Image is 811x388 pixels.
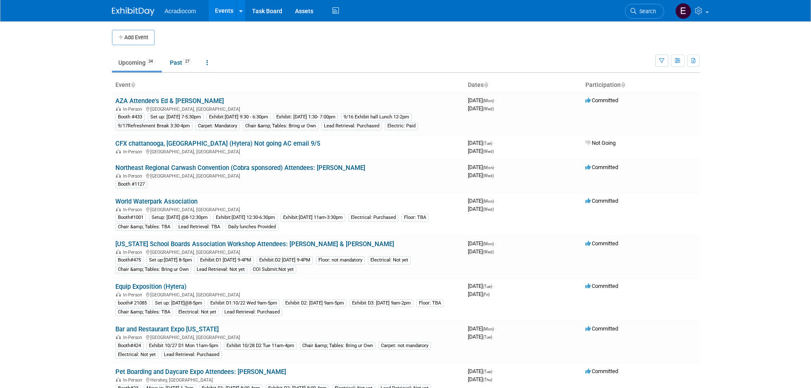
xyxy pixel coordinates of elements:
span: Committed [585,164,618,170]
div: Floor: TBA [401,214,429,221]
div: [GEOGRAPHIC_DATA], [GEOGRAPHIC_DATA] [115,248,461,255]
a: Sort by Event Name [131,81,135,88]
button: Add Event [112,30,155,45]
span: - [493,283,495,289]
div: 9/16 Exhibit hall Lunch 12-2pm [341,113,412,121]
div: Exhibit:D2 [DATE] 9-4PM [257,256,313,264]
span: In-Person [123,335,145,340]
div: Exhibit D2: [DATE] 9am-5pm [283,299,347,307]
div: [GEOGRAPHIC_DATA], [GEOGRAPHIC_DATA] [115,206,461,213]
span: In-Person [123,292,145,298]
div: Electrical: Not yet [368,256,411,264]
span: In-Person [123,106,145,112]
span: (Mon) [483,199,494,204]
span: Committed [585,325,618,332]
span: [DATE] [468,368,495,374]
span: [DATE] [468,97,496,103]
span: (Wed) [483,207,494,212]
span: [DATE] [468,172,494,178]
div: Daily lunches Provided [226,223,278,231]
a: Northeast Regional Carwash Convention (Cobra sponsored) Attendees: [PERSON_NAME] [115,164,365,172]
div: Set up: [DATE]@8-5pm [152,299,205,307]
a: CFX chattanooga, [GEOGRAPHIC_DATA] (Hytera) Not going AC email 9/5 [115,140,320,147]
span: [DATE] [468,283,495,289]
img: In-Person Event [116,173,121,178]
span: [DATE] [468,240,496,247]
div: [GEOGRAPHIC_DATA], [GEOGRAPHIC_DATA] [115,148,461,155]
div: booth# 21085 [115,299,149,307]
div: Exhibit: [DATE] 1:30- 7:00pm [274,113,338,121]
div: [GEOGRAPHIC_DATA], [GEOGRAPHIC_DATA] [115,105,461,112]
a: AZA Attendee's Ed & [PERSON_NAME] [115,97,224,105]
div: Set up: [DATE] 7-5:30pm [148,113,203,121]
span: (Wed) [483,173,494,178]
span: Committed [585,97,618,103]
span: Committed [585,283,618,289]
div: [GEOGRAPHIC_DATA], [GEOGRAPHIC_DATA] [115,333,461,340]
div: Lead Retrieval: Purchased [222,308,282,316]
div: Exhibit:D1 [DATE] 9-4PM [198,256,254,264]
div: Electrical: Not yet [115,351,158,359]
span: Committed [585,198,618,204]
span: [DATE] [468,376,492,382]
span: In-Person [123,149,145,155]
span: (Tue) [483,284,492,289]
div: Hershey, [GEOGRAPHIC_DATA] [115,376,461,383]
th: Event [112,78,464,92]
th: Dates [464,78,582,92]
span: (Tue) [483,141,492,146]
span: [DATE] [468,325,496,332]
span: - [493,140,495,146]
span: (Mon) [483,327,494,331]
div: Chair &amp; Tables: Bring ur Own [115,266,191,273]
div: Lead Retrieval: TBA [176,223,223,231]
div: [GEOGRAPHIC_DATA], [GEOGRAPHIC_DATA] [115,172,461,179]
span: [DATE] [468,248,494,255]
div: Set up:[DATE] 8-5pm [146,256,195,264]
a: Equip Exposition (Hytera) [115,283,186,290]
img: In-Person Event [116,377,121,382]
span: 27 [183,58,192,65]
div: Chair &amp; Tables: TBA [115,308,173,316]
span: (Mon) [483,165,494,170]
div: Setup: [DATE] @8-12:30pm [149,214,210,221]
img: In-Person Event [116,149,121,153]
span: Not Going [585,140,616,146]
span: Search [636,8,656,14]
div: Booth#475 [115,256,143,264]
div: [GEOGRAPHIC_DATA], [GEOGRAPHIC_DATA] [115,291,461,298]
span: (Wed) [483,250,494,254]
span: (Mon) [483,241,494,246]
span: (Tue) [483,335,492,339]
span: (Thu) [483,377,492,382]
span: - [495,240,496,247]
div: Chair &amp; Tables: Bring ur Own [243,122,318,130]
span: - [495,325,496,332]
span: In-Person [123,250,145,255]
img: In-Person Event [116,250,121,254]
div: Chair &amp; Tables: Bring ur Own [300,342,375,350]
a: [US_STATE] School Boards Association Workshop Attendees: [PERSON_NAME] & [PERSON_NAME] [115,240,394,248]
span: (Fri) [483,292,490,297]
div: Booth #433 [115,113,145,121]
a: Bar and Restaurant Expo [US_STATE] [115,325,219,333]
img: Elizabeth Martinez [675,3,691,19]
div: Carpet: Mandatory [195,122,240,130]
div: Electrical: Purchased [348,214,398,221]
img: In-Person Event [116,335,121,339]
span: - [495,164,496,170]
div: Carpet: not mandatory [378,342,431,350]
span: Committed [585,240,618,247]
img: In-Person Event [116,106,121,111]
a: Upcoming34 [112,55,162,71]
div: Lead Retrieval: Purchased [161,351,222,359]
div: Exhibit D3: [DATE] 9am-2pm [350,299,413,307]
span: (Wed) [483,149,494,154]
span: (Wed) [483,106,494,111]
span: [DATE] [468,164,496,170]
span: 34 [146,58,155,65]
span: In-Person [123,173,145,179]
img: In-Person Event [116,207,121,211]
div: Exhibit 10/28 D2 Tue 11am-4pm [224,342,297,350]
span: [DATE] [468,198,496,204]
